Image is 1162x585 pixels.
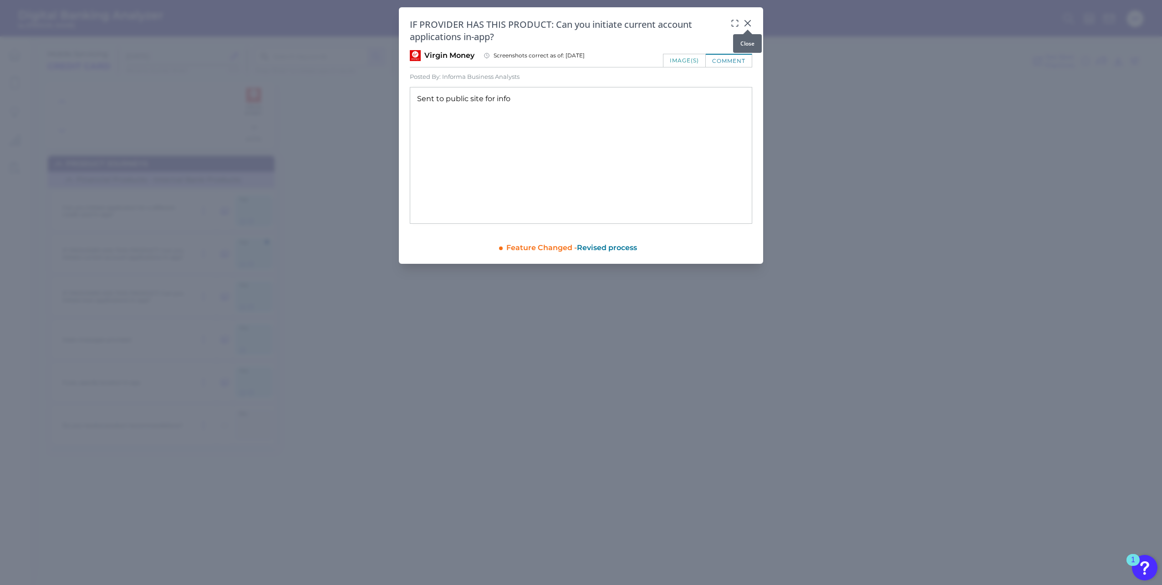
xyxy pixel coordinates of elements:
[494,52,585,59] span: Screenshots correct as of: [DATE]
[410,73,520,80] div: Posted By: Informa Business Analysts
[410,18,727,43] h2: IF PROVIDER HAS THIS PRODUCT: Can you initiate current account applications in-app?
[410,87,752,224] div: Sent to public site for info
[506,239,752,253] div: Feature Changed -
[424,51,474,61] span: Virgin Money
[706,54,752,67] div: comment
[663,54,706,67] div: image(s)
[577,243,637,252] span: Revised process
[410,50,421,61] img: Virgin Money
[1132,555,1157,580] button: Open Resource Center, 1 new notification
[1131,560,1135,572] div: 1
[733,34,762,53] div: Close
